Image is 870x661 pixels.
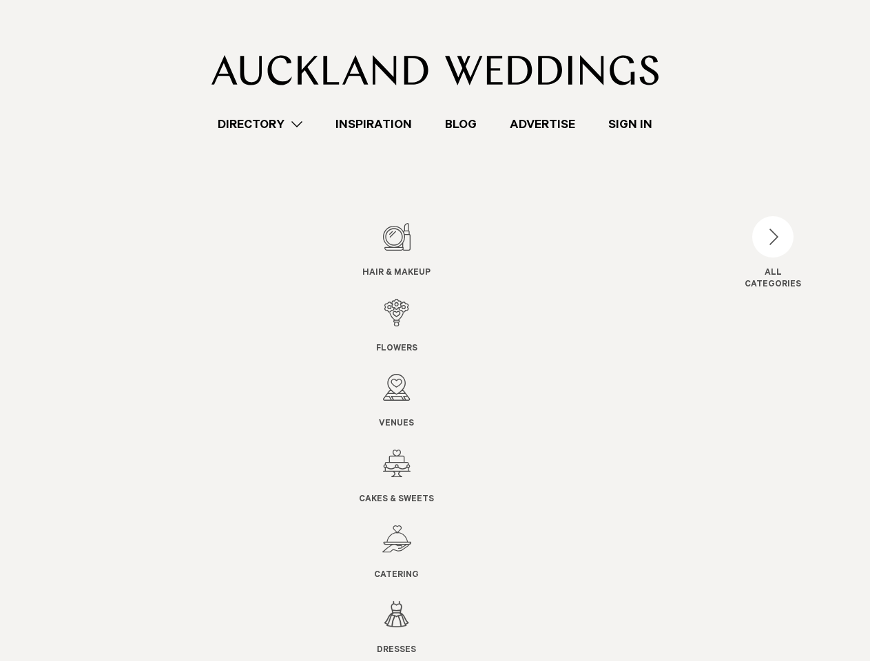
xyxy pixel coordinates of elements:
a: Dresses [69,600,724,657]
span: Flowers [69,344,724,355]
span: Hair & Makeup [69,268,724,280]
a: Directory [201,115,319,134]
a: Advertise [493,115,592,134]
div: ALL CATEGORIES [745,268,801,291]
a: Venues [69,374,724,430]
span: Dresses [69,645,724,657]
a: Blog [428,115,493,134]
span: Venues [69,419,724,430]
img: Auckland Weddings Logo [211,55,659,85]
a: Flowers [69,299,724,355]
span: Cakes & Sweets [69,494,724,506]
span: Catering [69,570,724,582]
button: ALLCATEGORIES [745,223,801,288]
a: Hair & Makeup [69,223,724,280]
a: Cakes & Sweets [69,450,724,506]
a: Catering [69,525,724,582]
a: Inspiration [319,115,428,134]
a: Sign In [592,115,669,134]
